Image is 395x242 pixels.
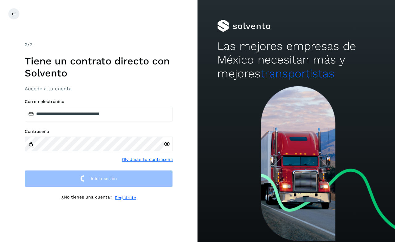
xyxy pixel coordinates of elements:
[25,99,173,104] label: Correo electrónico
[25,42,27,47] span: 2
[122,156,173,163] a: Olvidaste tu contraseña
[25,55,173,79] h1: Tiene un contrato directo con Solvento
[25,170,173,187] button: Inicia sesión
[260,67,335,80] span: transportistas
[61,195,112,201] p: ¿No tienes una cuenta?
[115,195,136,201] a: Regístrate
[91,176,117,181] span: Inicia sesión
[25,86,173,92] h3: Accede a tu cuenta
[25,41,173,48] div: /2
[25,129,173,134] label: Contraseña
[217,39,375,80] h2: Las mejores empresas de México necesitan más y mejores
